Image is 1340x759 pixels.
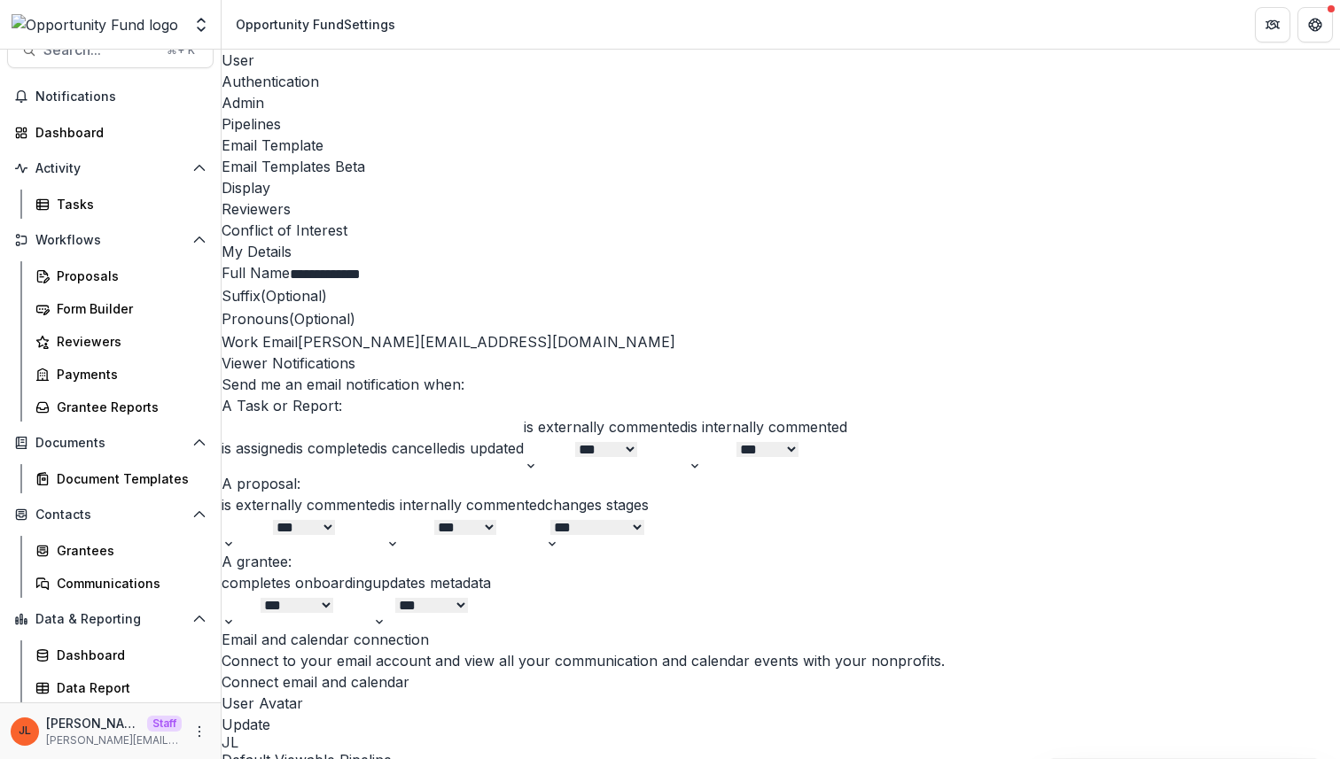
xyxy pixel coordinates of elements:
button: Connect email and calendar [222,671,409,693]
a: Communications [28,569,214,598]
div: Grantee Reports [57,398,199,416]
button: Open Workflows [7,226,214,254]
div: Jeanne Locker [222,735,1340,749]
a: Admin [222,92,1340,113]
div: Email Templates [222,156,1340,177]
a: Form Builder [28,294,214,323]
a: Email Templates Beta [222,156,1340,177]
h2: Viewer Notifications [222,352,1340,374]
span: Work Email [222,333,298,351]
a: Dashboard [28,640,214,670]
button: Partners [1255,7,1290,43]
label: is completed [293,439,378,457]
p: Staff [147,716,182,732]
a: Tasks [28,190,214,219]
span: Contacts [35,507,185,523]
div: Proposals [57,267,199,285]
div: Opportunity Fund Settings [236,15,395,34]
div: Dashboard [35,123,199,142]
a: Display [222,177,1340,198]
label: is updated [456,439,524,457]
label: is externally commented [524,418,688,436]
span: Search... [43,42,156,58]
span: Full Name [222,264,290,282]
label: changes stages [545,496,649,514]
label: is internally commented [688,418,847,436]
button: More [189,721,210,742]
a: Conflict of Interest [222,220,1340,241]
a: Reviewers [28,327,214,356]
div: [PERSON_NAME][EMAIL_ADDRESS][DOMAIN_NAME] [222,331,1340,352]
div: Payments [57,365,199,383]
label: is cancelled [378,439,456,457]
span: Send me an email notification when: [222,376,464,393]
button: Notifications [7,82,214,111]
span: Activity [35,161,185,176]
a: Grantees [28,536,214,565]
div: Reviewers [57,332,199,351]
a: Reviewers [222,198,1340,220]
a: Payments [28,360,214,389]
h3: A Task or Report: [222,395,1340,416]
button: Get Help [1297,7,1333,43]
a: Email Template [222,135,1340,156]
div: Form Builder [57,299,199,318]
div: Dashboard [57,646,199,664]
a: Authentication [222,71,1340,92]
h2: My Details [222,241,1340,262]
a: Grantee Reports [28,392,214,422]
label: completes onboarding [222,574,372,592]
a: Document Templates [28,464,214,493]
span: Data & Reporting [35,612,185,627]
button: Open Documents [7,429,214,457]
p: [PERSON_NAME] [46,714,140,732]
h3: A grantee: [222,551,1340,572]
a: Dashboard [7,118,214,147]
a: Proposals [28,261,214,290]
span: Workflows [35,233,185,248]
h2: User Avatar [222,693,1340,714]
div: Communications [57,574,199,592]
img: Opportunity Fund logo [12,14,178,35]
button: Open entity switcher [189,7,214,43]
nav: breadcrumb [229,12,402,37]
p: Connect to your email account and view all your communication and calendar events with your nonpr... [222,650,1340,671]
h2: Email and calendar connection [222,629,1340,650]
p: [PERSON_NAME][EMAIL_ADDRESS][DOMAIN_NAME] [46,732,182,748]
div: ⌘ + K [163,41,199,60]
span: Documents [35,436,185,451]
div: Tasks [57,195,199,213]
span: (Optional) [289,310,355,328]
div: Data Report [57,678,199,697]
label: is assigned [222,439,293,457]
span: Notifications [35,89,206,105]
button: Open Data & Reporting [7,605,214,633]
div: Grantees [57,541,199,560]
a: User [222,50,1340,71]
span: Pronouns [222,310,289,328]
span: Suffix [222,287,261,305]
span: Beta [335,158,365,175]
button: Open Activity [7,154,214,182]
div: Jeanne Locker [19,725,31,737]
label: is externally commented [222,496,386,514]
h3: A proposal: [222,473,1340,494]
button: Update [222,714,270,735]
a: Data Report [28,673,214,702]
a: Pipelines [222,113,1340,135]
div: Document Templates [57,469,199,488]
label: updates metadata [372,574,491,592]
button: Search... [7,33,214,68]
span: (Optional) [261,287,327,305]
label: is internally commented [386,496,545,514]
button: Open Contacts [7,500,214,529]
